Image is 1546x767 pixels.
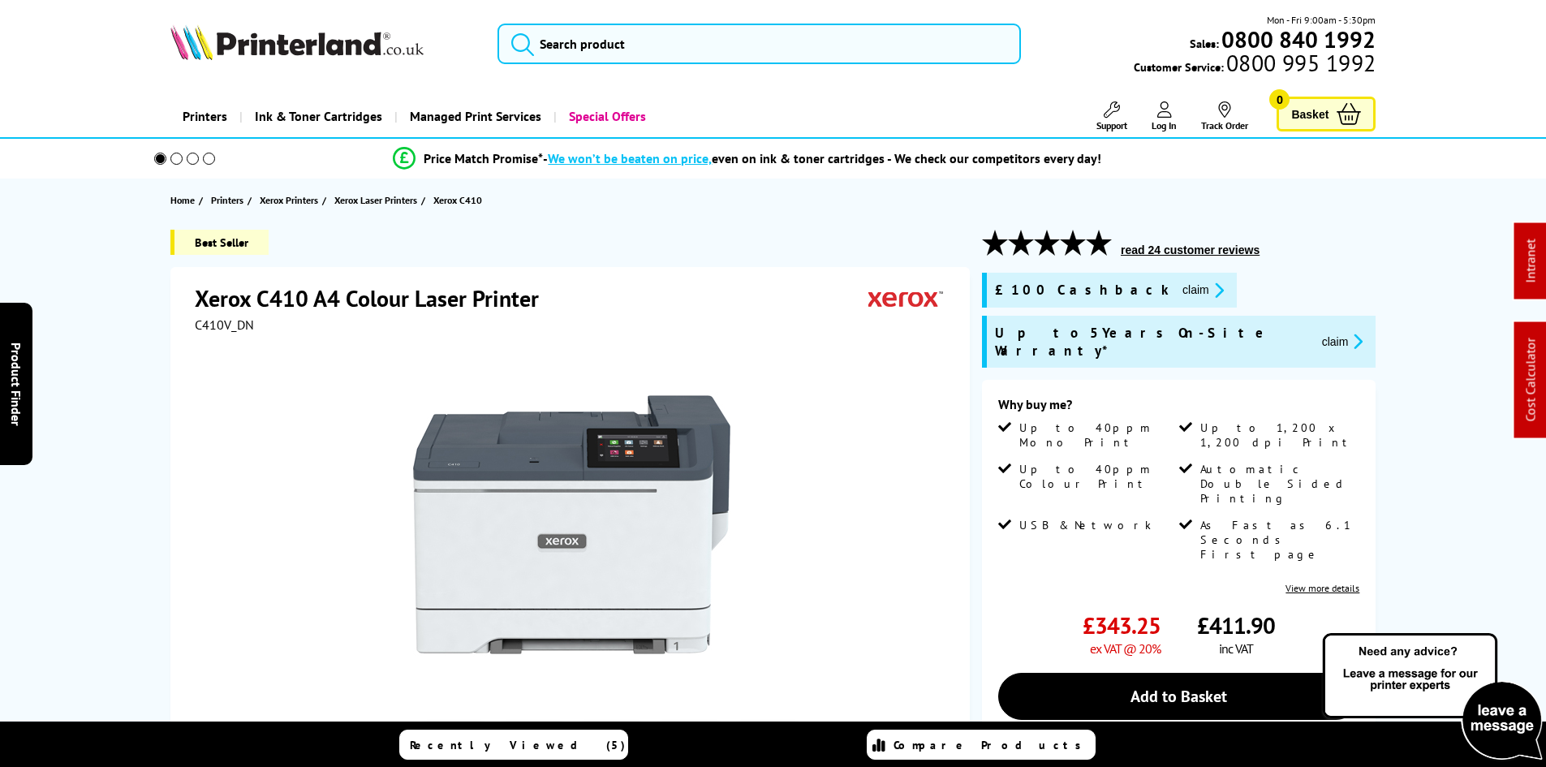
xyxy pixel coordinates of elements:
[1317,332,1368,351] button: promo-description
[497,24,1021,64] input: Search product
[334,192,421,209] a: Xerox Laser Printers
[1201,101,1248,131] a: Track Order
[1152,119,1177,131] span: Log In
[1200,420,1356,450] span: Up to 1,200 x 1,200 dpi Print
[255,96,382,137] span: Ink & Toner Cartridges
[132,144,1363,173] li: modal_Promise
[1200,518,1356,562] span: As Fast as 6.1 Seconds First page
[195,317,254,333] span: C410V_DN
[8,342,24,425] span: Product Finder
[1219,32,1376,47] a: 0800 840 1992
[410,738,626,752] span: Recently Viewed (5)
[413,365,731,683] img: Xerox C410
[1200,462,1356,506] span: Automatic Double Sided Printing
[433,192,486,209] a: Xerox C410
[548,150,712,166] span: We won’t be beaten on price,
[1197,610,1275,640] span: £411.90
[1269,89,1290,110] span: 0
[211,192,248,209] a: Printers
[170,192,199,209] a: Home
[433,192,482,209] span: Xerox C410
[1522,239,1539,283] a: Intranet
[1522,338,1539,422] a: Cost Calculator
[170,24,424,60] img: Printerland Logo
[1219,640,1253,657] span: inc VAT
[1152,101,1177,131] a: Log In
[334,192,417,209] span: Xerox Laser Printers
[1178,281,1229,299] button: promo-description
[1221,24,1376,54] b: 0800 840 1992
[1319,631,1546,764] img: Open Live Chat window
[170,96,239,137] a: Printers
[1291,103,1329,125] span: Basket
[424,150,543,166] span: Price Match Promise*
[260,192,318,209] span: Xerox Printers
[894,738,1090,752] span: Compare Products
[211,192,243,209] span: Printers
[195,283,555,313] h1: Xerox C410 A4 Colour Laser Printer
[1190,36,1219,51] span: Sales:
[394,96,553,137] a: Managed Print Services
[170,24,478,63] a: Printerland Logo
[239,96,394,137] a: Ink & Toner Cartridges
[1224,55,1376,71] span: 0800 995 1992
[1277,97,1376,131] a: Basket 0
[170,230,269,255] span: Best Seller
[170,192,195,209] span: Home
[543,150,1101,166] div: - even on ink & toner cartridges - We check our competitors every day!
[1134,55,1376,75] span: Customer Service:
[995,281,1169,299] span: £100 Cashback
[1083,610,1161,640] span: £343.25
[1096,119,1127,131] span: Support
[998,673,1359,720] a: Add to Basket
[1090,640,1161,657] span: ex VAT @ 20%
[1019,420,1175,450] span: Up to 40ppm Mono Print
[1019,462,1175,491] span: Up to 40ppm Colour Print
[260,192,322,209] a: Xerox Printers
[1019,518,1152,532] span: USB & Network
[553,96,658,137] a: Special Offers
[1285,582,1359,594] a: View more details
[1267,12,1376,28] span: Mon - Fri 9:00am - 5:30pm
[998,396,1359,420] div: Why buy me?
[995,324,1309,360] span: Up to 5 Years On-Site Warranty*
[1096,101,1127,131] a: Support
[867,730,1096,760] a: Compare Products
[868,283,943,313] img: Xerox
[399,730,628,760] a: Recently Viewed (5)
[1116,243,1264,257] button: read 24 customer reviews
